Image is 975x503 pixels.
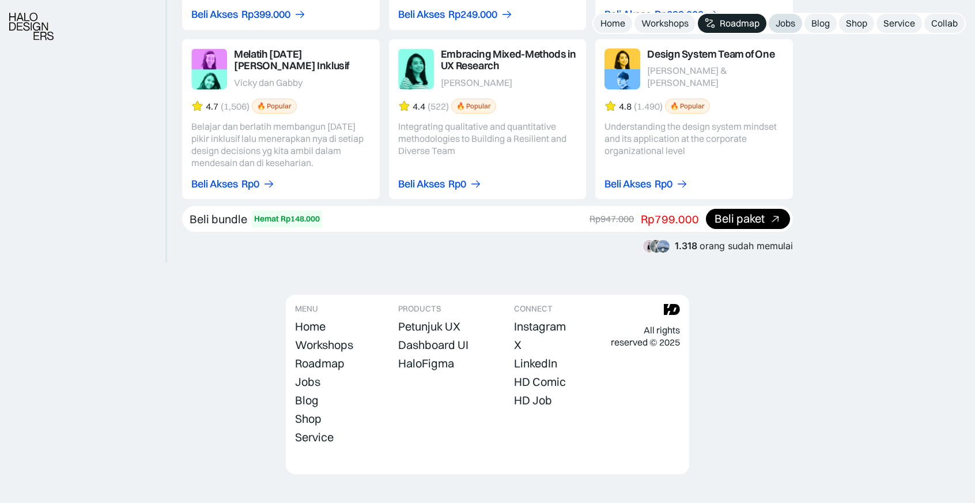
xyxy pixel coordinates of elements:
[604,9,719,21] a: Beli AksesRp299.000
[514,392,552,408] a: HD Job
[839,14,874,33] a: Shop
[191,9,238,21] div: Beli Akses
[675,240,697,251] span: 1.318
[295,318,326,335] a: Home
[600,17,625,29] div: Home
[295,412,322,426] div: Shop
[589,213,634,225] div: Rp947.000
[514,318,566,335] a: Instagram
[254,213,320,225] div: Hemat Rp148.000
[876,14,922,33] a: Service
[295,338,353,352] div: Workshops
[190,212,247,227] div: Beli bundle
[448,9,497,21] div: Rp249.000
[611,324,680,348] div: All rights reserved © 2025
[655,178,672,190] div: Rp0
[769,14,802,33] a: Jobs
[594,14,632,33] a: Home
[804,14,837,33] a: Blog
[675,241,793,251] div: orang sudah memulai
[191,178,275,190] a: Beli AksesRp0
[295,411,322,427] a: Shop
[241,9,290,21] div: Rp399.000
[398,337,468,353] a: Dashboard UI
[295,430,334,444] div: Service
[295,429,334,445] a: Service
[604,9,651,21] div: Beli Akses
[398,9,445,21] div: Beli Akses
[295,356,345,370] div: Roadmap
[514,338,521,352] div: X
[398,178,445,190] div: Beli Akses
[634,14,696,33] a: Workshops
[514,337,521,353] a: X
[698,14,766,33] a: Roadmap
[295,304,318,314] div: MENU
[641,17,689,29] div: Workshops
[398,338,468,352] div: Dashboard UI
[655,9,704,21] div: Rp299.000
[191,178,238,190] div: Beli Akses
[398,304,441,314] div: PRODUCTS
[514,355,557,371] a: LinkedIn
[883,17,915,29] div: Service
[641,212,699,227] div: Rp799.000
[295,374,320,390] a: Jobs
[398,355,454,371] a: HaloFigma
[295,392,319,408] a: Blog
[931,17,958,29] div: Collab
[295,320,326,333] div: Home
[182,206,793,232] a: Beli bundleHemat Rp148.000Rp947.000Rp799.000Beli paket
[811,17,830,29] div: Blog
[715,213,765,225] div: Beli paket
[846,17,867,29] div: Shop
[398,9,513,21] a: Beli AksesRp249.000
[191,9,306,21] a: Beli AksesRp399.000
[398,356,454,370] div: HaloFigma
[514,374,566,390] a: HD Comic
[776,17,795,29] div: Jobs
[514,393,552,407] div: HD Job
[295,337,353,353] a: Workshops
[604,178,688,190] a: Beli AksesRp0
[514,356,557,370] div: LinkedIn
[514,320,566,333] div: Instagram
[295,375,320,389] div: Jobs
[448,178,466,190] div: Rp0
[295,355,345,371] a: Roadmap
[604,178,651,190] div: Beli Akses
[295,393,319,407] div: Blog
[514,304,553,314] div: CONNECT
[514,375,566,389] div: HD Comic
[720,17,759,29] div: Roadmap
[398,178,482,190] a: Beli AksesRp0
[241,178,259,190] div: Rp0
[398,318,460,335] a: Petunjuk UX
[924,14,965,33] a: Collab
[398,320,460,333] div: Petunjuk UX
